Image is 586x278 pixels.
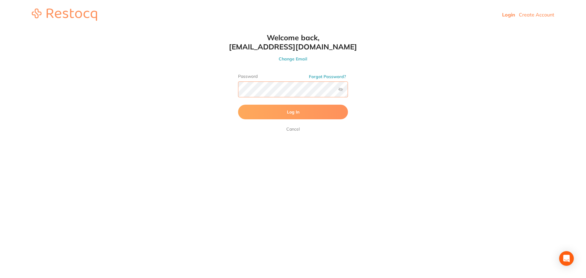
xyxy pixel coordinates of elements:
[32,9,97,21] img: restocq_logo.svg
[226,33,360,51] h1: Welcome back, [EMAIL_ADDRESS][DOMAIN_NAME]
[238,74,348,79] label: Password
[519,12,554,18] a: Create Account
[559,251,574,266] div: Open Intercom Messenger
[226,56,360,62] button: Change Email
[287,109,299,115] span: Log In
[285,125,301,133] a: Cancel
[238,105,348,119] button: Log In
[502,12,515,18] a: Login
[307,74,348,79] button: Forgot Password?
